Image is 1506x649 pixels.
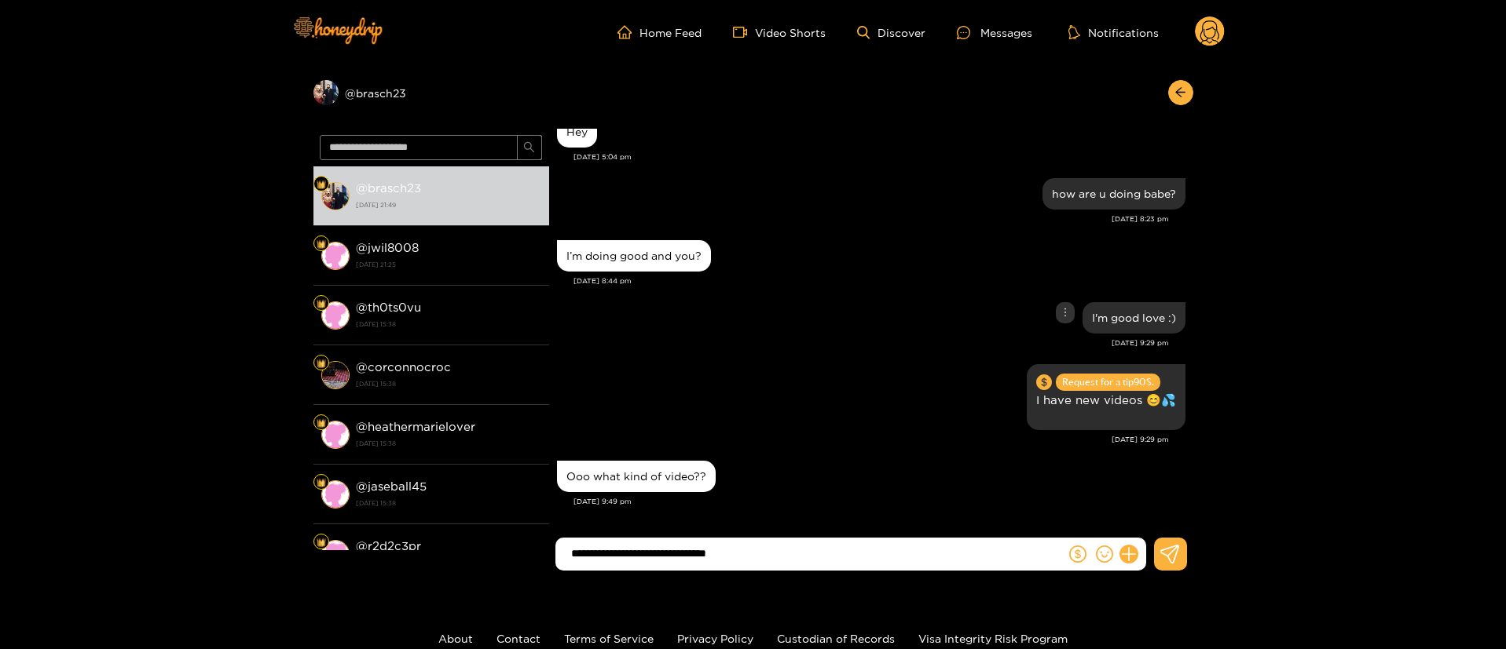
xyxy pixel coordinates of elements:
[317,538,326,547] img: Fan Level
[321,301,350,330] img: conversation
[356,479,427,493] strong: @ jaseball45
[1069,545,1086,563] span: dollar
[356,436,541,450] strong: [DATE] 15:38
[557,434,1169,445] div: [DATE] 9:29 pm
[733,25,755,39] span: video-camera
[573,275,1185,286] div: [DATE] 8:44 pm
[957,24,1032,42] div: Messages
[356,360,451,374] strong: @ corconnocroc
[566,126,588,138] div: Hey
[573,496,1185,507] div: [DATE] 9:49 pm
[523,141,535,155] span: search
[557,116,597,148] div: Sep. 29, 5:04 pm
[1174,86,1186,100] span: arrow-left
[356,257,541,272] strong: [DATE] 21:25
[1052,188,1176,200] div: how are u doing babe?
[356,241,419,254] strong: @ jwil8008
[317,299,326,308] img: Fan Level
[573,151,1185,162] div: [DATE] 5:04 pm
[317,180,326,189] img: Fan Level
[1083,302,1185,334] div: Sep. 29, 9:29 pm
[497,633,540,644] a: Contact
[321,361,350,389] img: conversation
[356,181,421,195] strong: @ brasch23
[317,478,326,487] img: Fan Level
[356,496,541,510] strong: [DATE] 15:38
[857,26,925,39] a: Discover
[1168,80,1193,105] button: arrow-left
[321,421,350,449] img: conversation
[356,420,475,433] strong: @ heathermarielover
[1056,374,1160,391] span: Request for a tip 90 $.
[777,633,895,644] a: Custodian of Records
[321,540,350,568] img: conversation
[564,633,654,644] a: Terms of Service
[438,633,473,644] a: About
[356,539,421,552] strong: @ r2d2c3pr
[313,80,549,105] div: @brasch23
[557,213,1169,224] div: [DATE] 8:23 pm
[617,25,639,39] span: home
[1066,542,1090,566] button: dollar
[677,633,753,644] a: Privacy Policy
[617,25,702,39] a: Home Feed
[1036,391,1176,409] p: I have new videos 😊💦
[566,250,702,262] div: I’m doing good and you?
[517,135,542,160] button: search
[1036,374,1052,390] span: dollar-circle
[557,337,1169,348] div: [DATE] 9:29 pm
[1027,364,1185,430] div: Sep. 29, 9:29 pm
[1042,178,1185,210] div: Sep. 29, 8:23 pm
[356,301,421,314] strong: @ th0ts0vu
[356,377,541,391] strong: [DATE] 15:38
[1064,24,1163,40] button: Notifications
[356,317,541,331] strong: [DATE] 15:38
[1092,312,1176,324] div: I'm good love :)
[733,25,826,39] a: Video Shorts
[566,470,706,483] div: Ooo what kind of video??
[1060,307,1071,318] span: more
[317,418,326,428] img: Fan Level
[557,240,711,272] div: Sep. 29, 8:44 pm
[557,461,716,492] div: Sep. 29, 9:49 pm
[321,242,350,270] img: conversation
[918,633,1068,644] a: Visa Integrity Risk Program
[356,198,541,212] strong: [DATE] 21:49
[321,182,350,210] img: conversation
[317,359,326,368] img: Fan Level
[321,480,350,509] img: conversation
[1096,545,1113,563] span: smile
[317,239,326,249] img: Fan Level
